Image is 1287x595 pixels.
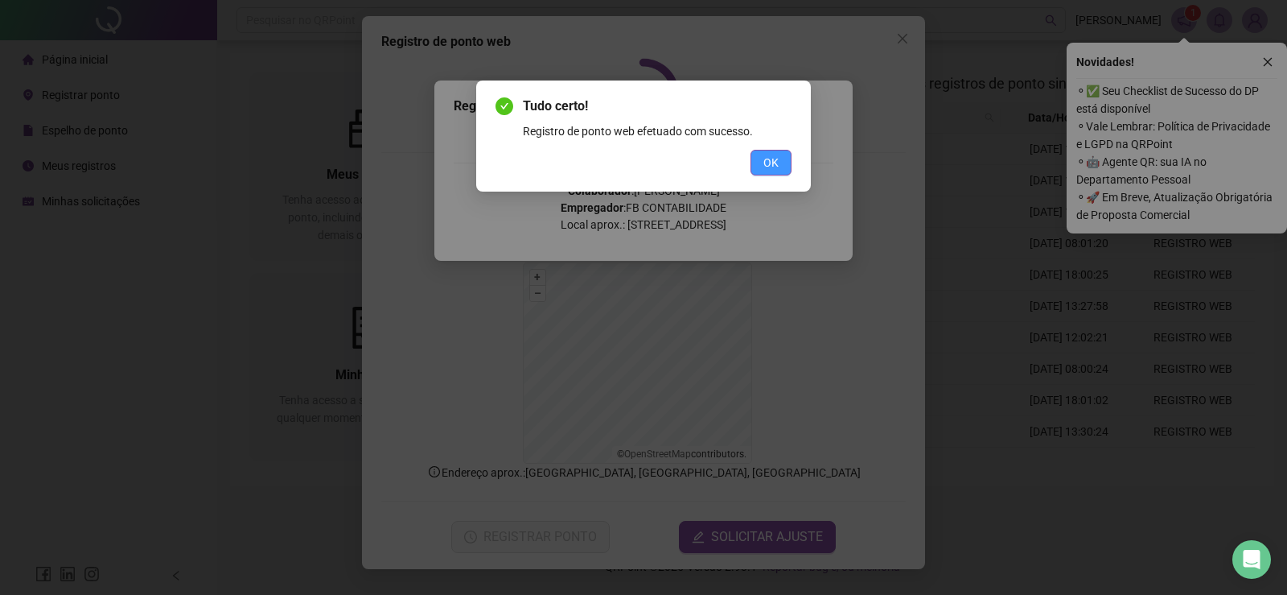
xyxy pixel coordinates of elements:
span: Tudo certo! [523,97,792,116]
span: check-circle [495,97,513,115]
span: OK [763,154,779,171]
button: OK [750,150,792,176]
div: Registro de ponto web efetuado com sucesso. [523,122,792,140]
div: Open Intercom Messenger [1232,540,1271,579]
